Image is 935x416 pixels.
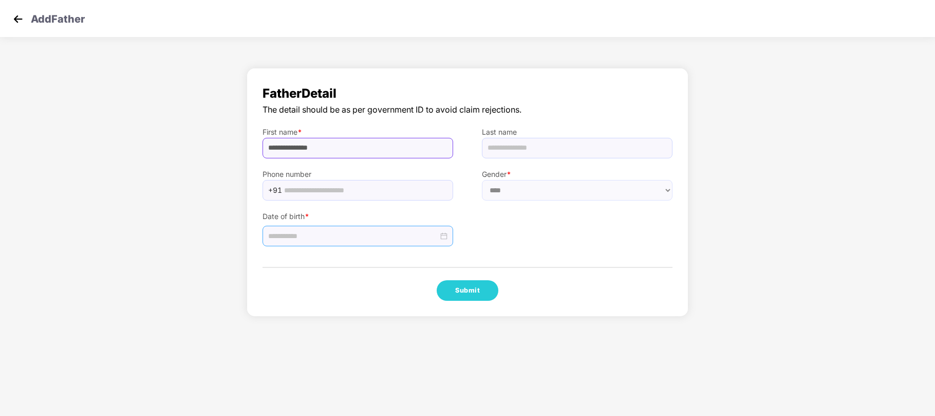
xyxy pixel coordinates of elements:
span: Father Detail [263,84,672,103]
p: Add Father [31,11,85,24]
label: Date of birth [263,211,453,222]
button: Submit [437,280,498,301]
label: Last name [482,126,672,138]
label: Phone number [263,169,453,180]
label: Gender [482,169,672,180]
label: First name [263,126,453,138]
span: The detail should be as per government ID to avoid claim rejections. [263,103,672,116]
span: +91 [268,183,282,198]
img: svg+xml;base64,PHN2ZyB4bWxucz0iaHR0cDovL3d3dy53My5vcmcvMjAwMC9zdmciIHdpZHRoPSIzMCIgaGVpZ2h0PSIzMC... [10,11,26,27]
